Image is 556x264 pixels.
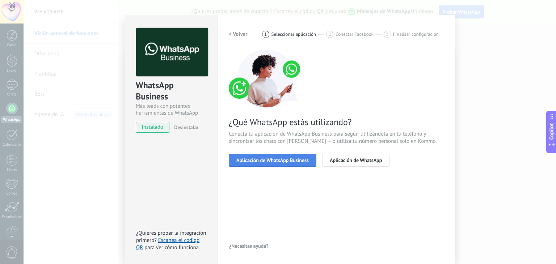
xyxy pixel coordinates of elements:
button: Desinstalar [171,122,198,133]
span: Finalizar configuración [393,31,439,37]
span: Conectar Facebook [336,31,374,37]
span: ¿Qué WhatsApp estás utilizando? [229,116,444,128]
button: < Volver [229,28,248,41]
div: Más leads con potentes herramientas de WhatsApp [136,103,207,116]
img: connect number [229,50,305,107]
span: Seleccionar aplicación [271,31,316,37]
span: Conecta tu aplicación de WhatsApp Business para seguir utilizándola en tu teléfono y sincronizar ... [229,131,444,145]
span: Copilot [548,123,555,140]
span: Aplicación de WhatsApp [330,158,382,163]
span: ¿Quieres probar la integración primero? [136,230,206,244]
button: ¿Necesitas ayuda? [229,240,269,251]
span: ¿Necesitas ayuda? [229,243,269,248]
h2: < Volver [229,31,248,38]
button: Aplicación de WhatsApp Business [229,154,316,167]
button: Aplicación de WhatsApp [322,154,389,167]
span: 1 [264,31,267,37]
span: instalado [136,122,169,133]
img: logo_main.png [136,28,208,77]
a: Escanea el código QR [136,237,199,251]
span: 3 [386,31,388,37]
span: Aplicación de WhatsApp Business [236,158,309,163]
div: WhatsApp Business [136,80,207,103]
span: para ver cómo funciona. [144,244,200,251]
span: 2 [329,31,331,37]
span: Desinstalar [174,124,198,131]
